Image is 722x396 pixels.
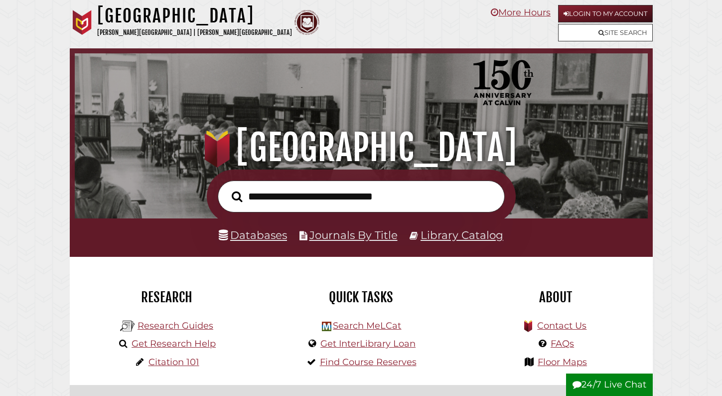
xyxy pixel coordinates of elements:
a: FAQs [551,338,574,349]
img: Hekman Library Logo [322,322,331,331]
a: Journals By Title [309,228,398,241]
p: [PERSON_NAME][GEOGRAPHIC_DATA] | [PERSON_NAME][GEOGRAPHIC_DATA] [97,27,292,38]
a: Site Search [558,24,653,41]
a: Search MeLCat [333,320,401,331]
a: Library Catalog [421,228,503,241]
a: Contact Us [537,320,586,331]
a: Get InterLibrary Loan [320,338,416,349]
a: Databases [219,228,287,241]
a: More Hours [491,7,551,18]
i: Search [232,191,243,202]
a: Floor Maps [538,357,587,368]
a: Get Research Help [132,338,216,349]
a: Research Guides [138,320,213,331]
h2: Research [77,289,257,306]
h1: [GEOGRAPHIC_DATA] [97,5,292,27]
h2: Quick Tasks [272,289,451,306]
a: Citation 101 [148,357,199,368]
img: Hekman Library Logo [120,319,135,334]
a: Find Course Reserves [320,357,417,368]
a: Login to My Account [558,5,653,22]
h1: [GEOGRAPHIC_DATA] [85,126,637,170]
img: Calvin University [70,10,95,35]
img: Calvin Theological Seminary [294,10,319,35]
button: Search [227,189,248,205]
h2: About [466,289,645,306]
